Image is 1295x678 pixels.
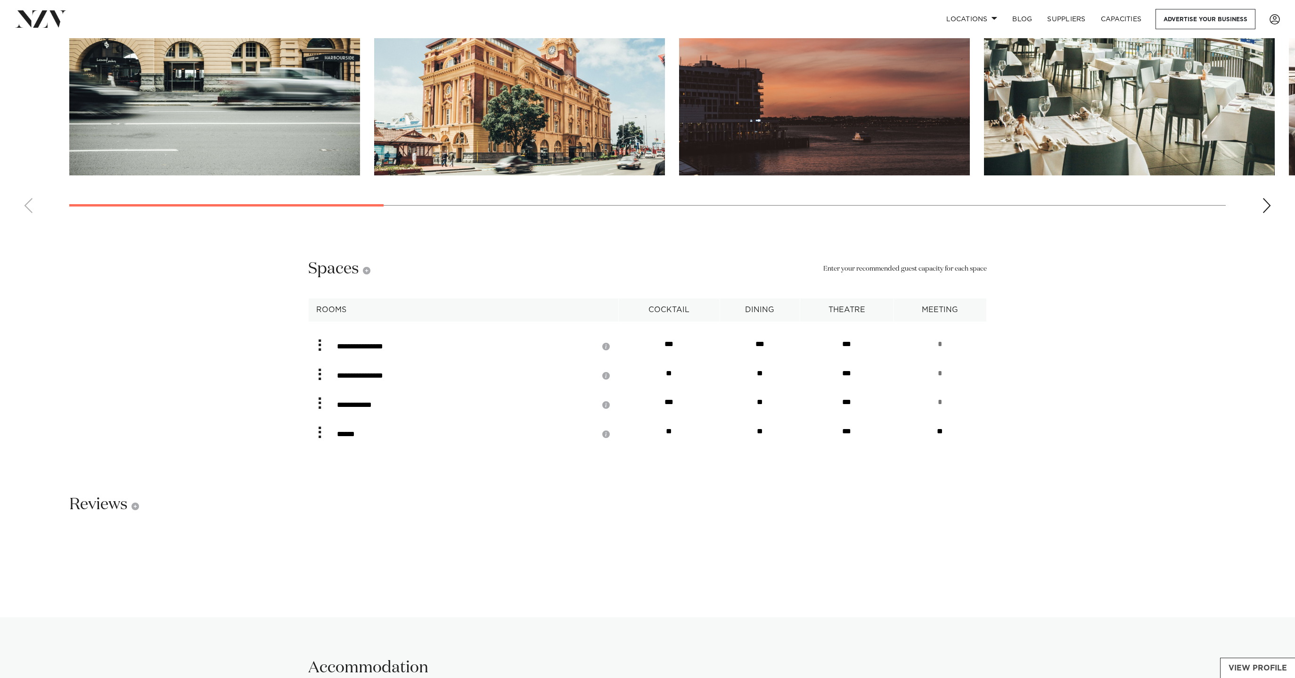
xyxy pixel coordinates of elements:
[720,298,800,322] th: dining
[309,298,619,322] th: Rooms
[1093,9,1149,29] a: Capacities
[1005,9,1040,29] a: BLOG
[1221,658,1295,678] a: View Profile
[939,9,1005,29] a: Locations
[618,298,720,322] th: cocktail
[1156,9,1255,29] a: Advertise your business
[823,264,987,274] small: Enter your recommended guest capacity for each space
[800,298,893,322] th: theatre
[69,494,139,515] h2: Reviews
[308,258,370,280] h2: Spaces
[15,10,66,27] img: nzv-logo.png
[893,298,986,322] th: meeting
[1040,9,1093,29] a: SUPPLIERS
